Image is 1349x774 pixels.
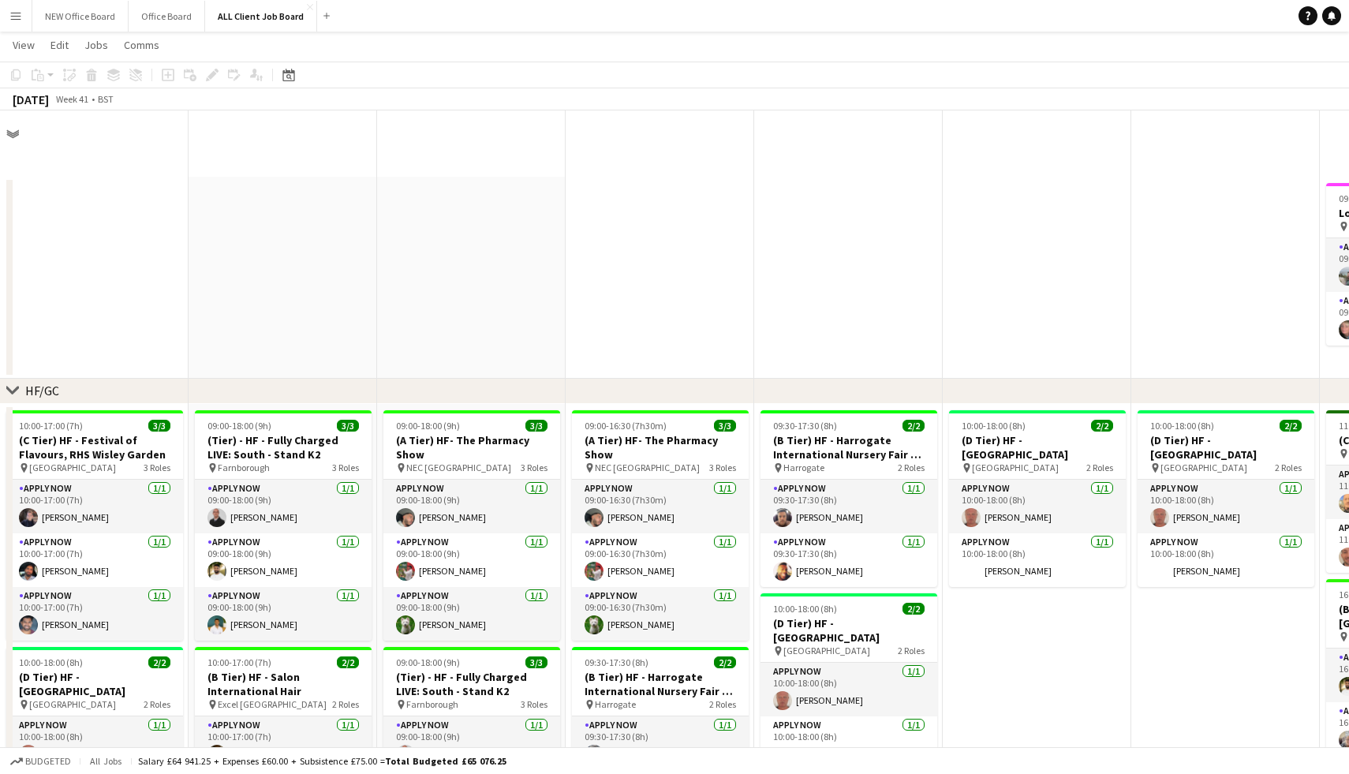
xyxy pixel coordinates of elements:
app-job-card: 09:00-18:00 (9h)3/3(A Tier) HF- The Pharmacy Show NEC [GEOGRAPHIC_DATA]3 RolesAPPLY NOW1/109:00-1... [383,410,560,641]
span: 2 Roles [709,698,736,710]
span: 2/2 [1280,420,1302,432]
app-job-card: 09:00-18:00 (9h)3/3(Tier) - HF - Fully Charged LIVE: South - Stand K2 Farnborough3 RolesAPPLY NOW... [195,410,372,641]
h3: (A Tier) HF- The Pharmacy Show [383,433,560,462]
app-card-role: APPLY NOW1/110:00-18:00 (8h)[PERSON_NAME] [949,533,1126,587]
app-card-role: APPLY NOW1/109:00-18:00 (9h)[PERSON_NAME] [383,533,560,587]
h3: (D Tier) HF - [GEOGRAPHIC_DATA] [6,670,183,698]
app-card-role: APPLY NOW1/109:00-16:30 (7h30m)[PERSON_NAME] [572,480,749,533]
app-card-role: APPLY NOW1/110:00-17:00 (7h)[PERSON_NAME] [195,716,372,770]
app-card-role: APPLY NOW1/109:00-18:00 (9h)[PERSON_NAME] [195,587,372,641]
div: Salary £64 941.25 + Expenses £60.00 + Subsistence £75.00 = [138,755,506,767]
span: Comms [124,38,159,52]
span: [GEOGRAPHIC_DATA] [29,698,116,710]
app-card-role: APPLY NOW1/109:00-18:00 (9h)[PERSON_NAME] [383,716,560,770]
span: 10:00-18:00 (8h) [1150,420,1214,432]
span: View [13,38,35,52]
span: 2 Roles [898,645,925,656]
span: [GEOGRAPHIC_DATA] [29,462,116,473]
span: 09:30-17:30 (8h) [773,420,837,432]
span: 3/3 [337,420,359,432]
app-card-role: APPLY NOW1/109:30-17:30 (8h)[PERSON_NAME] [760,533,937,587]
app-card-role: APPLY NOW1/110:00-17:00 (7h)[PERSON_NAME] [6,480,183,533]
span: Edit [50,38,69,52]
app-card-role: APPLY NOW1/110:00-18:00 (8h)[PERSON_NAME] [1138,480,1314,533]
app-card-role: APPLY NOW1/110:00-18:00 (8h)[PERSON_NAME] [760,716,937,770]
span: 3/3 [525,656,547,668]
span: [GEOGRAPHIC_DATA] [783,645,870,656]
span: Jobs [84,38,108,52]
app-card-role: APPLY NOW1/109:30-17:30 (8h)[PERSON_NAME] [572,716,749,770]
button: Office Board [129,1,205,32]
span: All jobs [87,755,125,767]
app-card-role: APPLY NOW1/109:00-16:30 (7h30m)[PERSON_NAME] [572,587,749,641]
h3: (D Tier) HF - [GEOGRAPHIC_DATA] [949,433,1126,462]
span: Excel [GEOGRAPHIC_DATA] [218,698,327,710]
h3: (A Tier) HF- The Pharmacy Show [572,433,749,462]
button: Budgeted [8,753,73,770]
span: 10:00-17:00 (7h) [19,420,83,432]
span: 3 Roles [521,462,547,473]
span: 2 Roles [1086,462,1113,473]
div: BST [98,93,114,105]
span: 3 Roles [521,698,547,710]
span: Harrogate [595,698,636,710]
span: [GEOGRAPHIC_DATA] [1160,462,1247,473]
app-card-role: APPLY NOW1/110:00-17:00 (7h)[PERSON_NAME] [6,533,183,587]
span: Week 41 [52,93,92,105]
app-card-role: APPLY NOW1/110:00-18:00 (8h)[PERSON_NAME] [760,663,937,716]
span: NEC [GEOGRAPHIC_DATA] [406,462,511,473]
app-card-role: APPLY NOW1/109:00-18:00 (9h)[PERSON_NAME] [383,480,560,533]
span: Harrogate [783,462,824,473]
app-job-card: 10:00-18:00 (8h)2/2(D Tier) HF - [GEOGRAPHIC_DATA] [GEOGRAPHIC_DATA]2 RolesAPPLY NOW1/110:00-18:0... [760,593,937,770]
h3: (C Tier) HF - Festival of Flavours, RHS Wisley Garden [6,433,183,462]
app-card-role: APPLY NOW1/109:00-16:30 (7h30m)[PERSON_NAME] [572,533,749,587]
app-card-role: APPLY NOW1/110:00-18:00 (8h)[PERSON_NAME] [949,480,1126,533]
a: Comms [118,35,166,55]
span: 3 Roles [144,462,170,473]
h3: (D Tier) HF - [GEOGRAPHIC_DATA] [1138,433,1314,462]
button: ALL Client Job Board [205,1,317,32]
span: 2 Roles [898,462,925,473]
span: 2/2 [1091,420,1113,432]
div: HF/GC [25,383,59,398]
span: 09:00-18:00 (9h) [396,420,460,432]
span: 3 Roles [709,462,736,473]
span: [GEOGRAPHIC_DATA] [972,462,1059,473]
span: Farnborough [218,462,270,473]
span: 09:00-18:00 (9h) [396,656,460,668]
span: 3/3 [525,420,547,432]
span: Total Budgeted £65 076.25 [385,755,506,767]
app-job-card: 10:00-18:00 (8h)2/2(D Tier) HF - [GEOGRAPHIC_DATA] [GEOGRAPHIC_DATA]2 RolesAPPLY NOW1/110:00-18:0... [949,410,1126,587]
a: Edit [44,35,75,55]
a: Jobs [78,35,114,55]
span: NEC [GEOGRAPHIC_DATA] [595,462,700,473]
a: View [6,35,41,55]
app-card-role: APPLY NOW1/109:30-17:30 (8h)[PERSON_NAME] [760,480,937,533]
span: 10:00-17:00 (7h) [207,656,271,668]
app-card-role: APPLY NOW1/110:00-18:00 (8h)[PERSON_NAME] [6,716,183,770]
span: 3/3 [148,420,170,432]
span: 3/3 [714,420,736,432]
span: Farnborough [406,698,458,710]
span: 2/2 [902,420,925,432]
h3: (B Tier) HF - Harrogate International Nursery Fair - Stand B19 [760,433,937,462]
span: 2 Roles [332,698,359,710]
span: 2 Roles [1275,462,1302,473]
app-job-card: 09:00-16:30 (7h30m)3/3(A Tier) HF- The Pharmacy Show NEC [GEOGRAPHIC_DATA]3 RolesAPPLY NOW1/109:0... [572,410,749,641]
span: 2/2 [148,656,170,668]
span: 10:00-18:00 (8h) [19,656,83,668]
app-job-card: 09:30-17:30 (8h)2/2(B Tier) HF - Harrogate International Nursery Fair - Stand B19 Harrogate2 Role... [760,410,937,587]
div: 10:00-17:00 (7h)3/3(C Tier) HF - Festival of Flavours, RHS Wisley Garden [GEOGRAPHIC_DATA]3 Roles... [6,410,183,641]
app-card-role: APPLY NOW1/109:00-18:00 (9h)[PERSON_NAME] [383,587,560,641]
span: 10:00-18:00 (8h) [962,420,1026,432]
h3: (Tier) - HF - Fully Charged LIVE: South - Stand K2 [383,670,560,698]
h3: (B Tier) HF - Harrogate International Nursery Fair - Stand B19 [572,670,749,698]
div: 10:00-18:00 (8h)2/2(D Tier) HF - [GEOGRAPHIC_DATA] [GEOGRAPHIC_DATA]2 RolesAPPLY NOW1/110:00-18:0... [1138,410,1314,587]
span: 2 Roles [144,698,170,710]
